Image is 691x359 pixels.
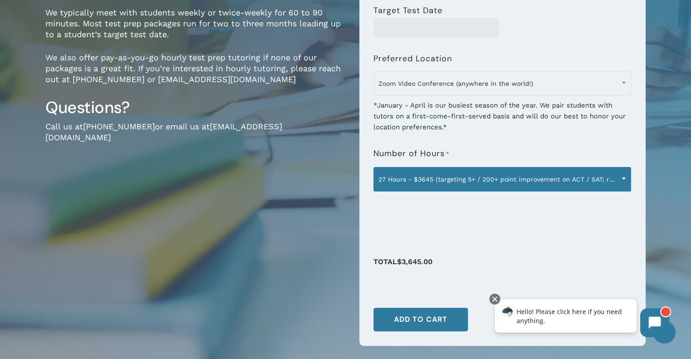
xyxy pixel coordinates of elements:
p: Total [373,255,631,278]
p: We also offer pay-as-you-go hourly test prep tutoring if none of our packages is a great fit. If ... [45,52,346,97]
span: Zoom Video Conference (anywhere in the world!) [373,71,631,96]
label: Preferred Location [373,54,452,63]
div: *January - April is our busiest season of the year. We pair students with tutors on a first-come-... [373,94,631,133]
label: Target Test Date [373,6,442,15]
span: $3,645.00 [397,257,432,266]
span: 27 Hours - $3645 (targeting 5+ / 200+ point improvement on ACT / SAT; reg. $4050) [373,167,631,192]
h3: Questions? [45,97,346,118]
iframe: reCAPTCHA [373,197,512,232]
button: Add to cart [373,308,468,331]
p: Call us at or email us at [45,121,346,155]
iframe: Chatbot [485,292,678,346]
label: Number of Hours [373,149,449,159]
span: 27 Hours - $3645 (targeting 5+ / 200+ point improvement on ACT / SAT; reg. $4050) [374,170,631,189]
a: [EMAIL_ADDRESS][DOMAIN_NAME] [45,122,282,142]
a: [PHONE_NUMBER] [83,122,155,131]
span: Zoom Video Conference (anywhere in the world!) [374,74,631,93]
p: We typically meet with students weekly or twice-weekly for 60 to 90 minutes. Most test prep packa... [45,7,346,52]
